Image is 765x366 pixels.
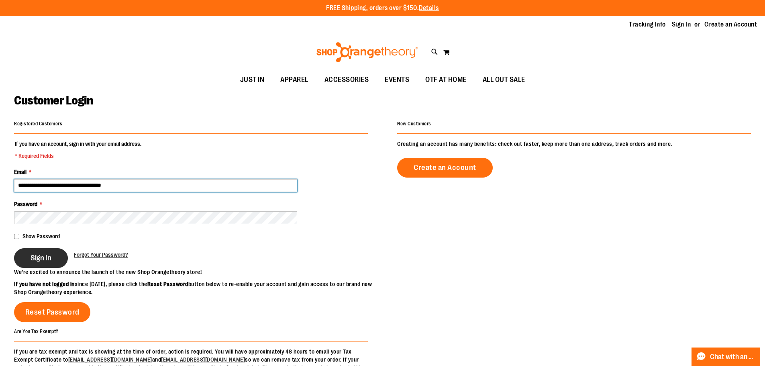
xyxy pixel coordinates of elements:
[31,254,51,262] span: Sign In
[25,308,80,317] span: Reset Password
[14,302,90,322] a: Reset Password
[14,280,383,296] p: since [DATE], please click the button below to re-enable your account and gain access to our bran...
[74,251,128,258] span: Forgot Your Password?
[629,20,666,29] a: Tracking Info
[692,348,761,366] button: Chat with an Expert
[147,281,188,287] strong: Reset Password
[240,71,265,89] span: JUST IN
[74,251,128,259] a: Forgot Your Password?
[22,233,60,239] span: Show Password
[425,71,467,89] span: OTF AT HOME
[14,268,383,276] p: We’re excited to announce the launch of the new Shop Orangetheory store!
[385,71,409,89] span: EVENTS
[14,201,37,207] span: Password
[14,328,59,334] strong: Are You Tax Exempt?
[483,71,525,89] span: ALL OUT SALE
[14,94,93,107] span: Customer Login
[14,248,68,268] button: Sign In
[710,353,755,361] span: Chat with an Expert
[397,121,431,127] strong: New Customers
[326,4,439,13] p: FREE Shipping, orders over $150.
[315,42,419,62] img: Shop Orangetheory
[14,121,62,127] strong: Registered Customers
[15,152,141,160] span: * Required Fields
[397,158,493,178] a: Create an Account
[324,71,369,89] span: ACCESSORIES
[68,356,152,363] a: [EMAIL_ADDRESS][DOMAIN_NAME]
[280,71,308,89] span: APPAREL
[14,140,142,160] legend: If you have an account, sign in with your email address.
[414,163,476,172] span: Create an Account
[397,140,751,148] p: Creating an account has many benefits: check out faster, keep more than one address, track orders...
[419,4,439,12] a: Details
[14,281,75,287] strong: If you have not logged in
[704,20,757,29] a: Create an Account
[14,169,27,175] span: Email
[161,356,245,363] a: [EMAIL_ADDRESS][DOMAIN_NAME]
[672,20,691,29] a: Sign In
